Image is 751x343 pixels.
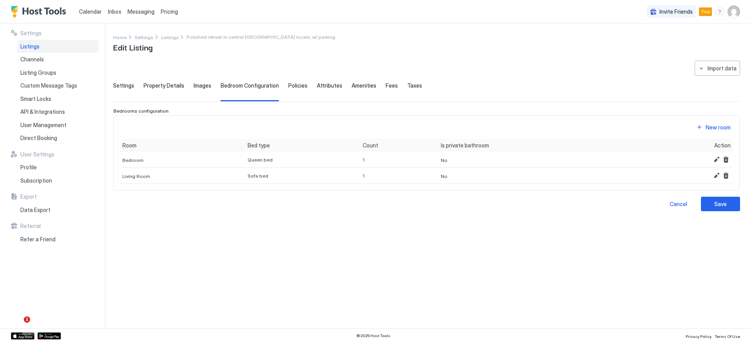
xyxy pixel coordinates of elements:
[363,173,365,179] span: 1
[352,82,376,89] span: Amenities
[113,33,127,41] div: Breadcrumb
[122,157,144,163] span: Bedroom
[17,131,99,145] a: Direct Booking
[17,174,99,187] a: Subscription
[161,33,179,41] div: Breadcrumb
[113,34,127,40] span: Home
[108,7,121,16] a: Inbox
[248,173,268,179] span: Sofa bed
[20,43,40,50] span: Listings
[708,64,737,72] div: Import data
[659,8,693,15] span: Invite Friends
[113,82,134,89] span: Settings
[356,333,390,338] span: © 2025 Host Tools
[113,41,153,53] span: Edit Listing
[712,171,721,180] button: Edit
[113,33,127,41] a: Home
[8,316,27,335] iframe: Intercom live chat
[288,82,307,89] span: Policies
[17,161,99,174] a: Profile
[108,8,121,15] span: Inbox
[17,203,99,217] a: Data Export
[113,108,169,114] span: Bedrooms configuration
[715,332,740,340] a: Terms Of Use
[17,119,99,132] a: User Management
[17,92,99,106] a: Smart Locks
[701,197,740,211] button: Save
[221,82,279,89] span: Bedroom Configuration
[20,236,56,243] span: Refer a Friend
[712,155,721,164] button: Edit
[694,122,733,133] button: New room
[17,40,99,53] a: Listings
[17,66,99,79] a: Listing Groups
[714,200,727,208] div: Save
[194,82,211,89] span: Images
[363,142,378,149] span: Count
[128,8,155,15] span: Messaging
[686,332,711,340] a: Privacy Policy
[441,173,447,179] span: No
[161,8,178,15] span: Pricing
[187,34,336,40] span: Breadcrumb
[161,33,179,41] a: Listings
[363,157,365,163] span: 1
[721,155,731,164] button: Remove
[135,33,153,41] div: Breadcrumb
[135,33,153,41] a: Settings
[17,79,99,92] a: Custom Message Tags
[715,7,724,16] div: menu
[20,177,52,184] span: Subscription
[20,56,44,63] span: Channels
[11,6,70,18] a: Host Tools Logo
[20,193,37,200] span: Export
[701,8,710,15] span: Trial
[706,123,731,131] div: New room
[135,34,153,40] span: Settings
[721,171,731,180] button: Remove
[17,105,99,119] a: API & Integrations
[20,30,41,37] span: Settings
[248,142,270,149] span: Bed type
[38,332,61,339] a: Google Play Store
[248,157,273,163] span: Queen bed
[79,7,102,16] a: Calendar
[17,233,99,246] a: Refer a Friend
[715,334,740,339] span: Terms Of Use
[670,200,687,208] div: Cancel
[441,142,489,149] span: Is private bathroom
[20,122,66,129] span: User Management
[20,223,41,230] span: Referral
[714,142,731,149] span: Action
[17,53,99,66] a: Channels
[686,334,711,339] span: Privacy Policy
[20,207,50,214] span: Data Export
[20,108,65,115] span: API & Integrations
[317,82,342,89] span: Attributes
[122,173,150,179] span: Living Room
[128,7,155,16] a: Messaging
[79,8,102,15] span: Calendar
[728,5,740,18] div: User profile
[407,82,422,89] span: Taxes
[24,316,30,323] span: 1
[161,34,179,40] span: Listings
[11,332,34,339] a: App Store
[20,164,37,171] span: Profile
[20,95,51,102] span: Smart Locks
[20,82,77,89] span: Custom Message Tags
[695,61,740,76] button: Import data
[386,82,398,89] span: Fees
[20,151,54,158] span: User Settings
[20,69,56,76] span: Listing Groups
[144,82,184,89] span: Property Details
[659,197,698,211] button: Cancel
[122,142,137,149] span: Room
[20,135,57,142] span: Direct Booking
[441,157,447,163] span: No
